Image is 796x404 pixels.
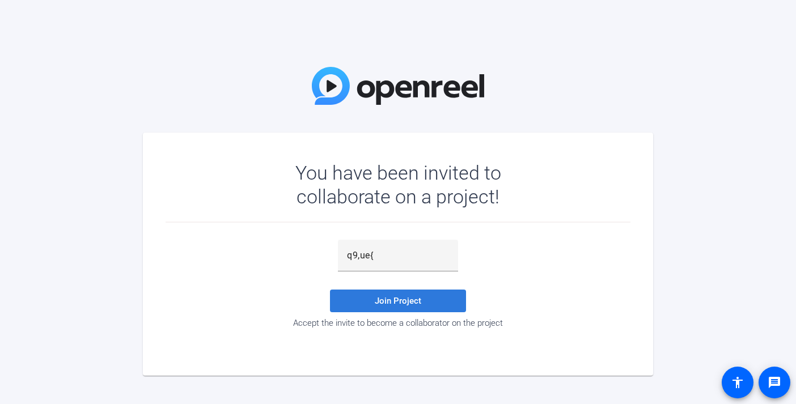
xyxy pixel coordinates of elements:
[731,376,744,389] mat-icon: accessibility
[166,318,630,328] div: Accept the invite to become a collaborator on the project
[312,67,484,105] img: OpenReel Logo
[330,290,466,312] button: Join Project
[347,249,449,262] input: Password
[768,376,781,389] mat-icon: message
[262,161,534,209] div: You have been invited to collaborate on a project!
[375,296,421,306] span: Join Project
